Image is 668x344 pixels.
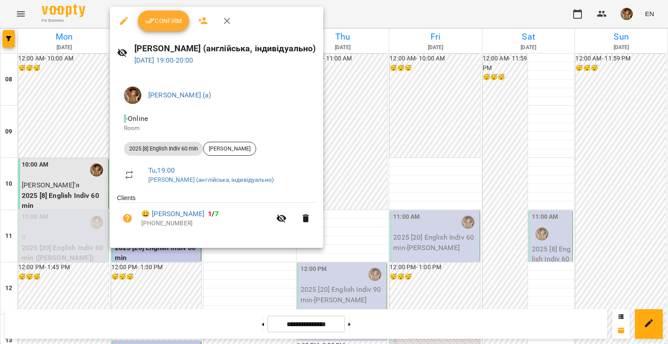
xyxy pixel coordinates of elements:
a: [PERSON_NAME] (англійська, індивідуально) [148,176,274,183]
button: Unpaid. Bill the attendance? [117,208,138,229]
a: Tu , 19:00 [148,166,175,174]
p: Room [124,124,309,133]
span: Confirm [145,16,182,26]
button: Confirm [138,10,189,31]
div: [PERSON_NAME] [203,142,256,156]
ul: Clients [117,194,316,237]
a: [PERSON_NAME] (а) [148,91,211,99]
a: [DATE] 19:00-20:00 [134,56,194,64]
span: [PERSON_NAME] [204,145,256,153]
b: / [208,210,218,218]
span: 2025 [8] English Indiv 60 min [124,145,203,153]
span: 7 [215,210,219,218]
p: [PHONE_NUMBER] [141,219,271,228]
span: 1 [208,210,212,218]
img: 166010c4e833d35833869840c76da126.jpeg [124,87,141,104]
h6: [PERSON_NAME] (англійська, індивідуально) [134,42,316,55]
span: - Online [124,114,150,123]
a: 😀 [PERSON_NAME] [141,209,204,219]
